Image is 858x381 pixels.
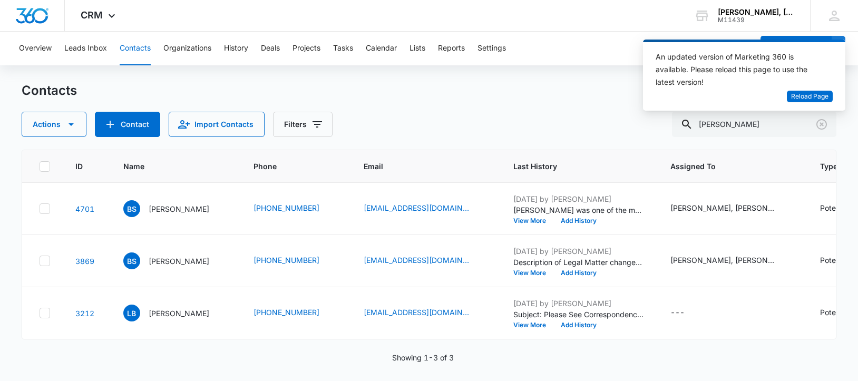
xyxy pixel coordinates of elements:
[791,92,828,102] span: Reload Page
[253,255,319,266] a: [PHONE_NUMBER]
[477,32,506,65] button: Settings
[513,270,553,276] button: View More
[553,270,604,276] button: Add History
[120,32,151,65] button: Contacts
[438,32,465,65] button: Reports
[169,112,265,137] button: Import Contacts
[75,309,94,318] a: Navigate to contact details page for Lydia Burroughs
[253,161,323,172] span: Phone
[364,255,488,267] div: Email - brianschemer@gmail.com - Select to Edit Field
[149,203,209,214] p: [PERSON_NAME]
[670,161,779,172] span: Assigned To
[513,309,645,320] p: Subject: Please See Correspondence from [PERSON_NAME] | [PERSON_NAME], [PERSON_NAME] & [PERSON_NA...
[253,307,319,318] a: [PHONE_NUMBER]
[123,252,228,269] div: Name - Brian Scherer - Select to Edit Field
[513,257,645,268] p: Description of Legal Matter changed to "Pronounced "Shear." 18 felony indictments: especially agg...
[253,202,338,215] div: Phone - (423) 838-5771 - Select to Edit Field
[553,322,604,328] button: Add History
[253,307,338,319] div: Phone - (423) 718-3959 - Select to Edit Field
[553,218,604,224] button: Add History
[672,112,836,137] input: Search Contacts
[261,32,280,65] button: Deals
[19,32,52,65] button: Overview
[513,218,553,224] button: View More
[292,32,320,65] button: Projects
[75,204,94,213] a: Navigate to contact details page for Brent Smith
[513,161,630,172] span: Last History
[75,161,83,172] span: ID
[253,255,338,267] div: Phone - (423) 208-4386 - Select to Edit Field
[670,307,685,319] div: ---
[123,200,140,217] span: BS
[364,307,488,319] div: Email - smbldb@gmail.com - Select to Edit Field
[123,161,213,172] span: Name
[670,202,776,213] div: [PERSON_NAME], [PERSON_NAME]
[364,307,469,318] a: [EMAIL_ADDRESS][DOMAIN_NAME]
[81,9,103,21] span: CRM
[513,193,645,204] p: [DATE] by [PERSON_NAME]
[718,16,795,24] div: account id
[22,83,77,99] h1: Contacts
[149,256,209,267] p: [PERSON_NAME]
[333,32,353,65] button: Tasks
[123,200,228,217] div: Name - Brent Smith - Select to Edit Field
[64,32,107,65] button: Leads Inbox
[149,308,209,319] p: [PERSON_NAME]
[670,202,795,215] div: Assigned To - John Cavett, Karen Lavrey - Select to Edit Field
[364,202,469,213] a: [EMAIL_ADDRESS][DOMAIN_NAME]
[409,32,425,65] button: Lists
[392,352,454,363] p: Showing 1-3 of 3
[224,32,248,65] button: History
[123,252,140,269] span: BS
[513,246,645,257] p: [DATE] by [PERSON_NAME]
[787,91,833,103] button: Reload Page
[670,255,776,266] div: [PERSON_NAME], [PERSON_NAME]
[670,307,704,319] div: Assigned To - - Select to Edit Field
[75,257,94,266] a: Navigate to contact details page for Brian Scherer
[123,305,228,321] div: Name - Lydia Burroughs - Select to Edit Field
[366,32,397,65] button: Calendar
[364,161,473,172] span: Email
[95,112,160,137] button: Add Contact
[656,51,820,89] div: An updated version of Marketing 360 is available. Please reload this page to use the latest version!
[513,298,645,309] p: [DATE] by [PERSON_NAME]
[670,255,795,267] div: Assigned To - Joshua Weiss, Rachel Teleis - Select to Edit Field
[513,322,553,328] button: View More
[364,255,469,266] a: [EMAIL_ADDRESS][DOMAIN_NAME]
[22,112,86,137] button: Actions
[364,202,488,215] div: Email - brentsmith@uberchem.com - Select to Edit Field
[163,32,211,65] button: Organizations
[273,112,333,137] button: Filters
[253,202,319,213] a: [PHONE_NUMBER]
[813,116,830,133] button: Clear
[513,204,645,216] p: [PERSON_NAME] was one of the main guys I worked for in the sewer deal in [GEOGRAPHIC_DATA]. He is...
[718,8,795,16] div: account name
[123,305,140,321] span: LB
[760,36,832,61] button: Add Contact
